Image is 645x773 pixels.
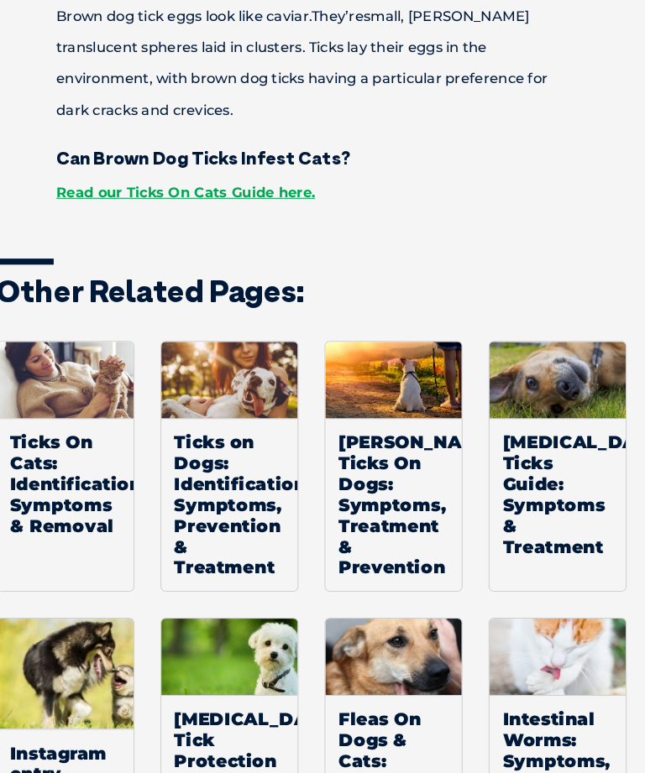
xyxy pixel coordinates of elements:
a: [PERSON_NAME] Ticks On Dogs: Symptoms, Treatment & Prevention [335,330,469,572]
img: A lady hugging her dog [177,331,309,405]
span: [MEDICAL_DATA] Tick Protection [177,672,309,759]
img: GXV_HeroBanner_Dog_01 [336,331,468,405]
a: Read our Ticks On Cats Guide here. [76,178,326,194]
a: [MEDICAL_DATA] Ticks Guide: Symptoms & Treatment [494,330,627,572]
: Brown dog tick eggs look like caviar. [76,8,322,24]
span: Ticks on Dogs: Identification, Symptoms, Prevention & Treatment [177,405,309,572]
span: They’re [322,8,373,24]
h3: Can Brown Dog Ticks Infest Cats? [17,144,628,162]
a: Ticks On Cats: Identification, Symptoms & Removal [18,330,151,572]
img: Default Thumbnail [18,598,208,705]
span: small, [PERSON_NAME] translucent spheres laid in clusters. Ticks lay their eggs in the environmen... [76,8,551,114]
img: GXV_HeroBanner_Cat_03 [18,331,150,405]
h3: Other related pages: [17,266,628,296]
span: Ticks On Cats: Identification, Symptoms & Removal [18,405,150,531]
a: Ticks on Dogs: Identification, Symptoms, Prevention & Treatment [176,330,310,572]
span: [MEDICAL_DATA] Ticks Guide: Symptoms & Treatment [495,405,627,551]
span: [PERSON_NAME] Ticks On Dogs: Symptoms, Treatment & Prevention [336,405,468,572]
